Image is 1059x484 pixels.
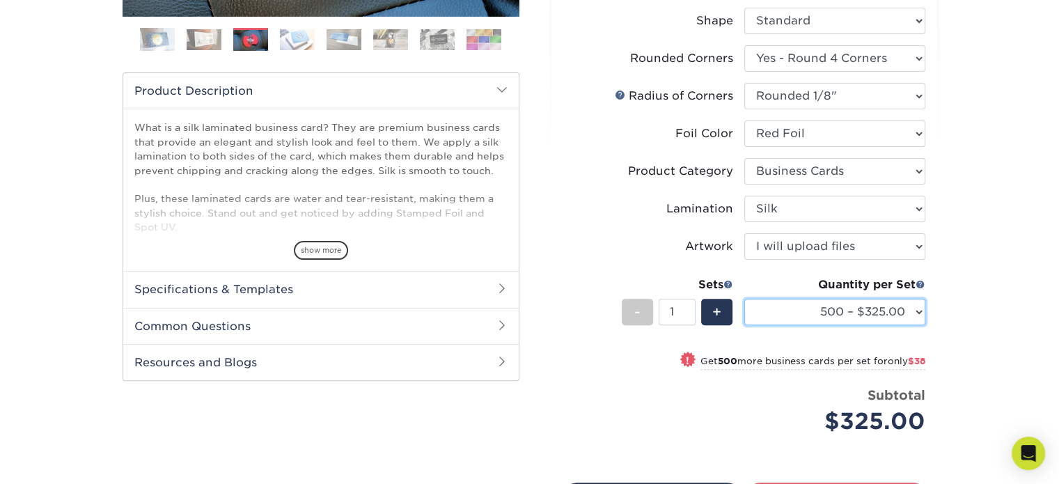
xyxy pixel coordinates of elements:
[630,50,733,67] div: Rounded Corners
[123,271,519,307] h2: Specifications & Templates
[685,238,733,255] div: Artwork
[1012,437,1045,470] div: Open Intercom Messenger
[615,88,733,104] div: Radius of Corners
[696,13,733,29] div: Shape
[868,387,925,403] strong: Subtotal
[420,29,455,50] img: Business Cards 07
[755,405,925,438] div: $325.00
[327,29,361,50] img: Business Cards 05
[622,276,733,293] div: Sets
[187,29,221,50] img: Business Cards 02
[233,30,268,51] img: Business Cards 03
[134,120,508,348] p: What is a silk laminated business card? They are premium business cards that provide an elegant a...
[123,73,519,109] h2: Product Description
[744,276,925,293] div: Quantity per Set
[634,302,641,322] span: -
[466,29,501,50] img: Business Cards 08
[628,163,733,180] div: Product Category
[718,356,737,366] strong: 500
[686,353,689,368] span: !
[123,344,519,380] h2: Resources and Blogs
[294,241,348,260] span: show more
[123,308,519,344] h2: Common Questions
[373,29,408,50] img: Business Cards 06
[908,356,925,366] span: $38
[666,201,733,217] div: Lamination
[140,22,175,57] img: Business Cards 01
[712,302,721,322] span: +
[675,125,733,142] div: Foil Color
[700,356,925,370] small: Get more business cards per set for
[280,29,315,50] img: Business Cards 04
[888,356,925,366] span: only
